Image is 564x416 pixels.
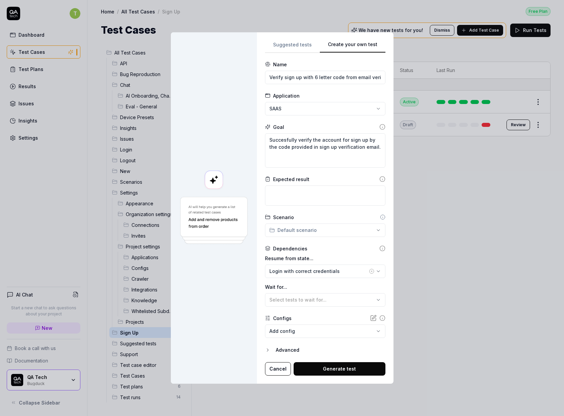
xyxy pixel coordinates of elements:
button: Select tests to wait for... [265,293,385,307]
div: Configs [273,315,292,322]
button: Create your own test [320,41,385,53]
div: Login with correct credentials [269,268,368,275]
button: Login with correct credentials [265,265,385,278]
div: Name [273,61,287,68]
div: Dependencies [273,245,307,252]
button: Cancel [265,362,291,376]
button: Advanced [265,346,385,354]
button: Generate test [294,362,385,376]
img: Generate a test using AI [179,196,249,245]
button: SAAS [265,102,385,115]
div: Expected result [273,176,309,183]
span: SAAS [269,105,281,112]
button: Default scenario [265,223,385,237]
span: Select tests to wait for... [269,297,327,303]
div: Application [273,92,300,99]
button: Suggested tests [265,41,320,53]
label: Wait for... [265,283,385,290]
div: Goal [273,124,284,131]
div: Scenario [273,214,294,221]
div: Default scenario [269,227,317,234]
div: Advanced [276,346,385,354]
label: Resume from state... [265,255,385,262]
